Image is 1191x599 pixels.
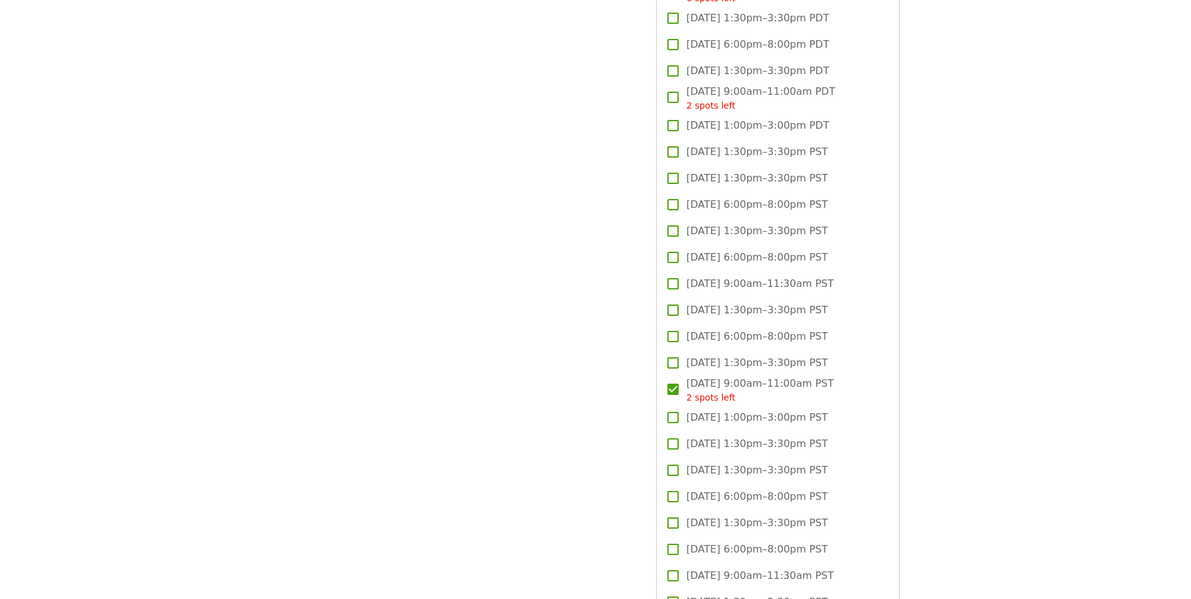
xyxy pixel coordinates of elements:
span: [DATE] 1:30pm–3:30pm PST [686,224,827,239]
span: [DATE] 1:30pm–3:30pm PST [686,171,827,186]
span: 2 spots left [686,100,735,111]
span: [DATE] 1:30pm–3:30pm PDT [686,63,829,78]
span: [DATE] 1:30pm–3:30pm PST [686,144,827,159]
span: [DATE] 1:30pm–3:30pm PST [686,515,827,531]
span: [DATE] 6:00pm–8:00pm PST [686,197,827,212]
span: [DATE] 9:00am–11:00am PST [686,376,834,404]
span: [DATE] 9:00am–11:30am PST [686,568,834,583]
span: [DATE] 6:00pm–8:00pm PST [686,542,827,557]
span: [DATE] 1:30pm–3:30pm PST [686,436,827,451]
span: [DATE] 1:00pm–3:00pm PST [686,410,827,425]
span: [DATE] 6:00pm–8:00pm PST [686,250,827,265]
span: [DATE] 1:30pm–3:30pm PST [686,303,827,318]
span: [DATE] 1:00pm–3:00pm PDT [686,118,829,133]
span: [DATE] 1:30pm–3:30pm PST [686,355,827,370]
span: [DATE] 1:30pm–3:30pm PDT [686,11,829,26]
span: [DATE] 6:00pm–8:00pm PST [686,489,827,504]
span: [DATE] 6:00pm–8:00pm PST [686,329,827,344]
span: [DATE] 1:30pm–3:30pm PST [686,463,827,478]
span: [DATE] 6:00pm–8:00pm PDT [686,37,829,52]
span: [DATE] 9:00am–11:30am PST [686,276,834,291]
span: [DATE] 9:00am–11:00am PDT [686,84,835,112]
span: 2 spots left [686,392,735,402]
